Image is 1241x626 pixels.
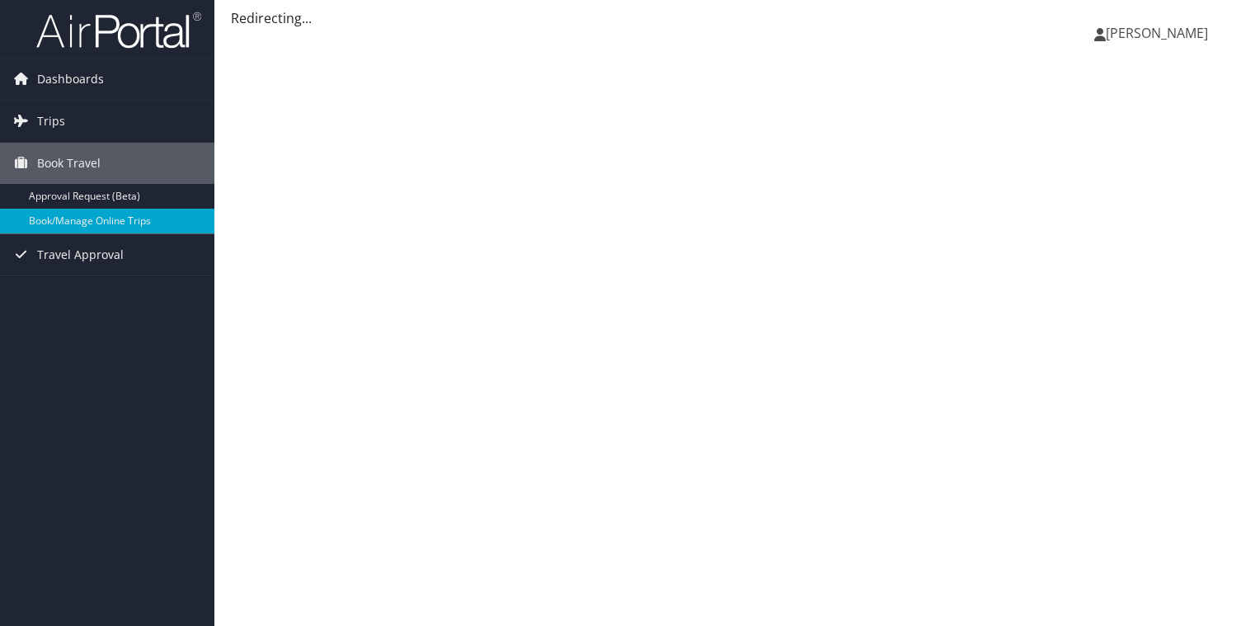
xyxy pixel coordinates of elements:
span: [PERSON_NAME] [1106,24,1208,42]
span: Book Travel [37,143,101,184]
div: Redirecting... [231,8,1225,28]
span: Dashboards [37,59,104,100]
span: Travel Approval [37,234,124,275]
a: [PERSON_NAME] [1094,8,1225,58]
img: airportal-logo.png [36,11,201,49]
span: Trips [37,101,65,142]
